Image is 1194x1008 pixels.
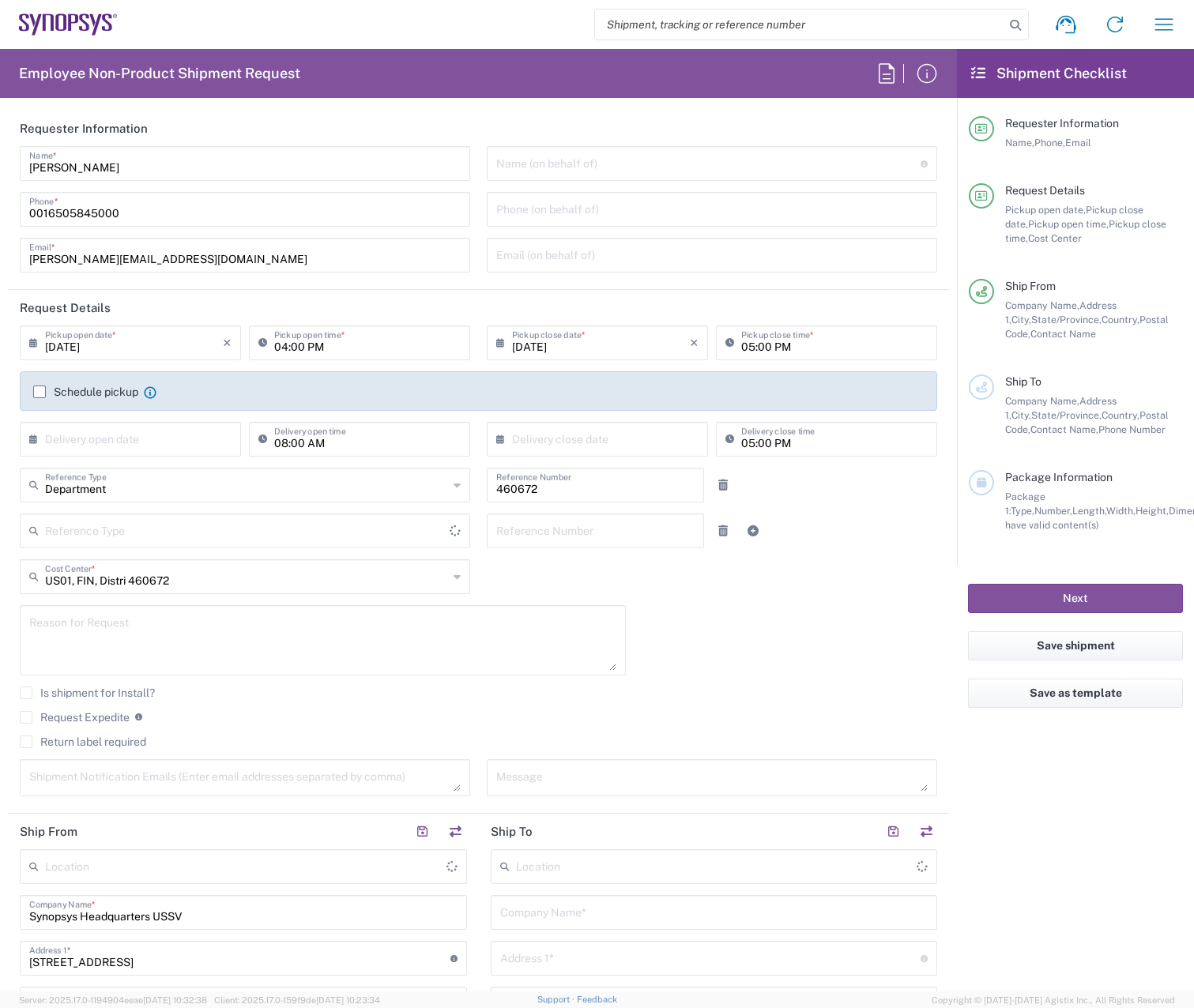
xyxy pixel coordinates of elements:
span: State/Province, [1031,314,1102,325]
input: Shipment, tracking or reference number [595,9,1004,39]
h2: Shipment Checklist [971,64,1127,83]
h2: Ship From [20,824,77,840]
span: City, [1011,314,1031,325]
span: [DATE] 10:23:34 [316,995,380,1005]
i: × [690,330,699,355]
span: Contact Name [1030,328,1096,340]
span: Ship From [1005,280,1056,292]
span: Pickup open date, [1005,204,1086,216]
label: Schedule pickup [33,386,138,398]
span: Pickup open time, [1028,218,1109,230]
label: Is shipment for Install? [20,686,155,699]
span: Cost Center [1028,232,1082,244]
a: Feedback [577,995,617,1004]
span: Country, [1102,314,1139,325]
span: Company Name, [1005,395,1079,407]
span: Number, [1034,505,1072,517]
h2: Ship To [491,824,533,840]
i: × [223,330,232,355]
span: Phone Number [1098,423,1166,435]
span: Ship To [1005,375,1041,388]
span: Country, [1102,409,1139,421]
span: Client: 2025.17.0-159f9de [214,995,380,1005]
span: Email [1065,137,1091,149]
span: [DATE] 10:32:38 [143,995,207,1005]
a: Remove Reference [712,474,734,496]
span: State/Province, [1031,409,1102,421]
span: Company Name, [1005,299,1079,311]
span: Copyright © [DATE]-[DATE] Agistix Inc., All Rights Reserved [932,993,1175,1007]
span: City, [1011,409,1031,421]
h2: Employee Non-Product Shipment Request [19,64,300,83]
a: Support [537,995,577,1004]
span: Name, [1005,137,1034,149]
span: Width, [1106,505,1136,517]
a: Remove Reference [712,520,734,542]
button: Next [968,584,1183,613]
span: Phone, [1034,137,1065,149]
span: Request Details [1005,184,1085,197]
span: Type, [1011,505,1034,517]
span: Contact Name, [1030,423,1098,435]
h2: Request Details [20,300,111,316]
a: Add Reference [742,520,764,542]
label: Return label required [20,735,146,748]
span: Server: 2025.17.0-1194904eeae [19,995,207,1005]
span: Package 1: [1005,491,1045,517]
span: Height, [1136,505,1169,517]
span: Package Information [1005,471,1113,483]
button: Save as template [968,679,1183,708]
label: Request Expedite [20,711,130,724]
button: Save shipment [968,631,1183,660]
h2: Requester Information [20,121,148,137]
span: Requester Information [1005,117,1119,130]
span: Length, [1072,505,1106,517]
